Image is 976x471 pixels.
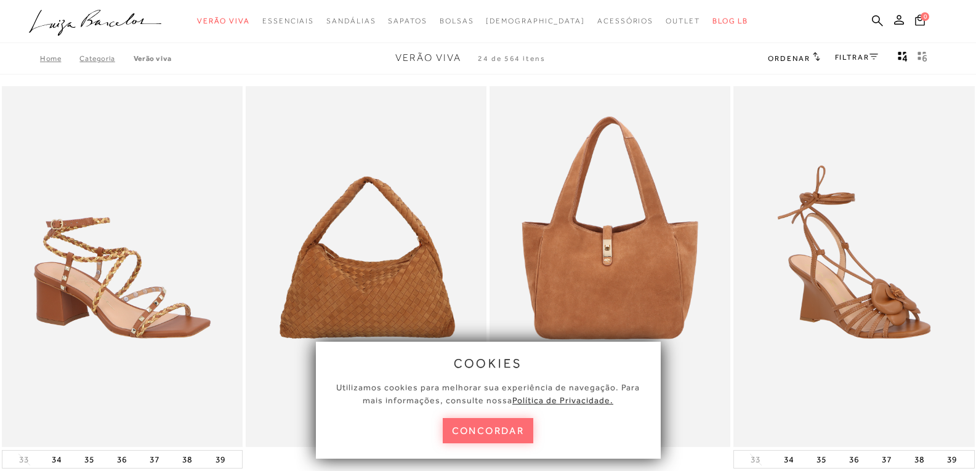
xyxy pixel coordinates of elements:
[247,88,485,446] img: BOLSA HOBO EM CAMURÇA TRESSÊ CARAMELO GRANDE
[845,451,863,468] button: 36
[3,88,241,446] img: SANDÁLIA EM COURO CARAMELO COM SALTO MÉDIO E TIRAS TRANÇADAS TRICOLOR
[15,454,33,465] button: 33
[512,395,613,405] a: Política de Privacidade.
[197,17,250,25] span: Verão Viva
[911,451,928,468] button: 38
[48,451,65,468] button: 34
[388,17,427,25] span: Sapatos
[894,50,911,66] button: Mostrar 4 produtos por linha
[79,54,133,63] a: Categoria
[768,54,810,63] span: Ordenar
[747,454,764,465] button: 33
[666,17,700,25] span: Outlet
[921,12,929,21] span: 0
[326,17,376,25] span: Sandálias
[197,10,250,33] a: noSubCategoriesText
[813,451,830,468] button: 35
[326,10,376,33] a: noSubCategoriesText
[395,52,461,63] span: Verão Viva
[712,17,748,25] span: BLOG LB
[914,50,931,66] button: gridText6Desc
[388,10,427,33] a: noSubCategoriesText
[911,14,929,30] button: 0
[40,54,79,63] a: Home
[478,54,546,63] span: 24 de 564 itens
[443,418,534,443] button: concordar
[712,10,748,33] a: BLOG LB
[81,451,98,468] button: 35
[454,356,523,370] span: cookies
[666,10,700,33] a: noSubCategoriesText
[146,451,163,468] button: 37
[113,451,131,468] button: 36
[212,451,229,468] button: 39
[835,53,878,62] a: FILTRAR
[780,451,797,468] button: 34
[486,10,585,33] a: noSubCategoriesText
[134,54,172,63] a: Verão Viva
[179,451,196,468] button: 38
[336,382,640,405] span: Utilizamos cookies para melhorar sua experiência de navegação. Para mais informações, consulte nossa
[735,88,973,446] img: SANDÁLIA ANABELA EM COURO CARAMELO AMARRAÇÃO E APLICAÇÃO FLORAL
[735,88,973,446] a: SANDÁLIA ANABELA EM COURO CARAMELO AMARRAÇÃO E APLICAÇÃO FLORAL SANDÁLIA ANABELA EM COURO CARAMEL...
[247,88,485,446] a: BOLSA HOBO EM CAMURÇA TRESSÊ CARAMELO GRANDE BOLSA HOBO EM CAMURÇA TRESSÊ CARAMELO GRANDE
[491,88,729,446] img: BOLSA MÉDIA EM CAMURÇA CARAMELO COM FECHO DOURADO
[486,17,585,25] span: [DEMOGRAPHIC_DATA]
[262,10,314,33] a: noSubCategoriesText
[440,17,474,25] span: Bolsas
[943,451,961,468] button: 39
[491,88,729,446] a: BOLSA MÉDIA EM CAMURÇA CARAMELO COM FECHO DOURADO BOLSA MÉDIA EM CAMURÇA CARAMELO COM FECHO DOURADO
[440,10,474,33] a: noSubCategoriesText
[878,451,895,468] button: 37
[262,17,314,25] span: Essenciais
[597,17,653,25] span: Acessórios
[3,88,241,446] a: SANDÁLIA EM COURO CARAMELO COM SALTO MÉDIO E TIRAS TRANÇADAS TRICOLOR SANDÁLIA EM COURO CARAMELO ...
[597,10,653,33] a: noSubCategoriesText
